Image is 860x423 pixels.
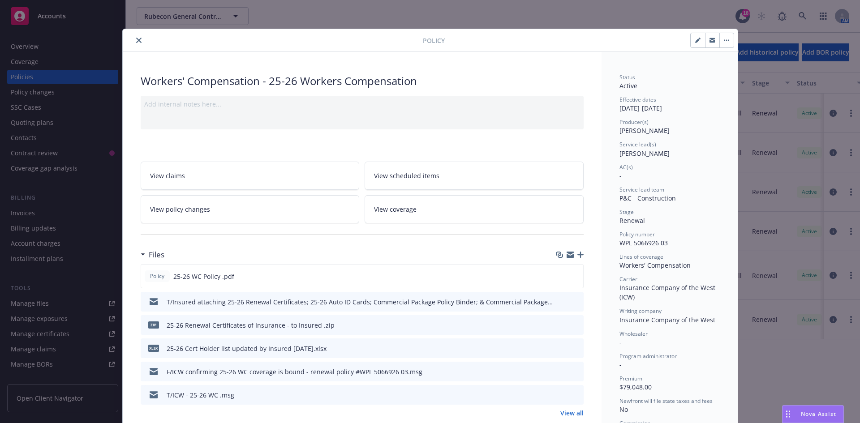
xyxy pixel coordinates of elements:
span: Producer(s) [619,118,649,126]
div: 25-26 Cert Holder list updated by Insured [DATE].xlsx [167,344,327,353]
div: Add internal notes here... [144,99,580,109]
span: - [619,338,622,346]
span: zip [148,321,159,328]
span: $79,048.00 [619,383,652,391]
span: AC(s) [619,163,633,171]
span: View coverage [374,205,417,214]
span: Insurance Company of the West (ICW) [619,283,717,301]
button: download file [558,344,565,353]
span: Insurance Company of the West [619,316,715,324]
div: Workers' Compensation - 25-26 Workers Compensation [141,73,584,89]
button: download file [558,297,565,307]
span: Newfront will file state taxes and fees [619,397,713,405]
a: View all [560,408,584,418]
button: close [133,35,144,46]
span: Workers' Compensation [619,261,691,269]
span: View policy changes [150,205,210,214]
span: Service lead team [619,186,664,193]
span: P&C - Construction [619,194,676,202]
button: preview file [572,320,580,330]
div: [DATE] - [DATE] [619,96,720,113]
span: Policy [423,36,445,45]
button: preview file [572,344,580,353]
span: - [619,360,622,369]
button: download file [558,390,565,400]
span: WPL 5066926 03 [619,239,668,247]
button: preview file [572,367,580,376]
button: download file [557,272,564,281]
span: No [619,405,628,414]
span: [PERSON_NAME] [619,149,670,158]
div: F/ICW confirming 25-26 WC coverage is bound - renewal policy #WPL 5066926 03.msg [167,367,422,376]
span: - [619,171,622,180]
span: Policy number [619,231,655,238]
span: Wholesaler [619,330,648,338]
span: xlsx [148,345,159,351]
a: View scheduled items [365,162,584,190]
span: 25-26 WC Policy .pdf [173,272,234,281]
div: T/ICW - 25-26 WC .msg [167,390,234,400]
button: download file [558,320,565,330]
button: preview file [572,297,580,307]
span: Renewal [619,216,645,225]
button: preview file [572,390,580,400]
span: Carrier [619,275,637,283]
span: Status [619,73,635,81]
span: Effective dates [619,96,656,103]
button: Nova Assist [782,405,844,423]
div: Files [141,249,164,261]
button: preview file [572,272,580,281]
span: Writing company [619,307,662,315]
span: View claims [150,171,185,180]
span: Stage [619,208,634,216]
span: Policy [148,272,166,280]
span: Active [619,81,637,90]
span: Service lead(s) [619,141,656,148]
span: Premium [619,375,642,382]
div: 25-26 Renewal Certificates of Insurance - to Insured .zip [167,320,335,330]
a: View policy changes [141,195,360,223]
span: View scheduled items [374,171,439,180]
span: Program administrator [619,352,677,360]
a: View claims [141,162,360,190]
span: Nova Assist [801,410,836,418]
span: Lines of coverage [619,253,663,261]
div: Drag to move [783,406,794,423]
a: View coverage [365,195,584,223]
span: [PERSON_NAME] [619,126,670,135]
h3: Files [149,249,164,261]
button: download file [558,367,565,376]
div: T/Insured attaching 25-26 Renewal Certificates; 25-26 Auto ID Cards; Commercial Package Policy Bi... [167,297,554,307]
